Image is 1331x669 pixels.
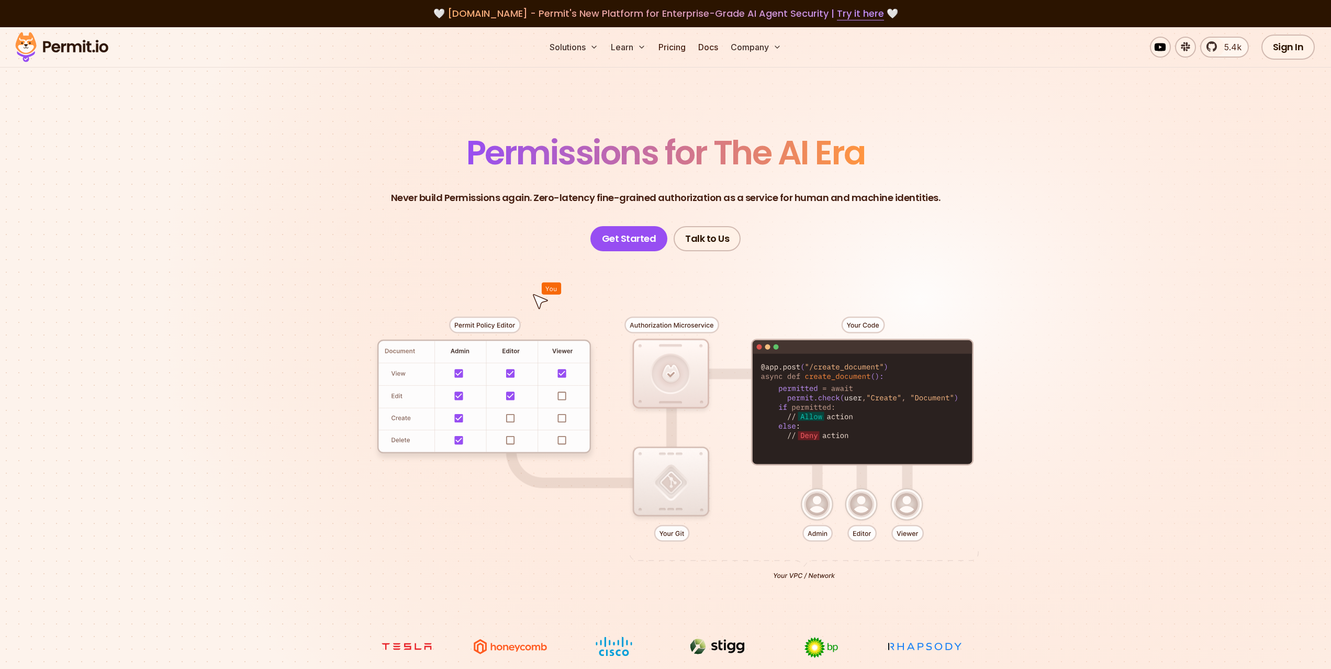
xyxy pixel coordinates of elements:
button: Company [726,37,786,58]
a: 5.4k [1200,37,1249,58]
button: Solutions [545,37,602,58]
div: 🤍 🤍 [25,6,1306,21]
a: Talk to Us [674,226,741,251]
img: bp [782,637,860,659]
span: Permissions for The AI Era [466,129,865,176]
img: Rhapsody Health [886,637,964,656]
a: Get Started [590,226,668,251]
span: 5.4k [1218,41,1241,53]
a: Pricing [654,37,690,58]
p: Never build Permissions again. Zero-latency fine-grained authorization as a service for human and... [391,191,941,205]
img: Permit logo [10,29,113,65]
a: Try it here [837,7,884,20]
img: tesla [367,637,446,656]
span: [DOMAIN_NAME] - Permit's New Platform for Enterprise-Grade AI Agent Security | [448,7,884,20]
a: Docs [694,37,722,58]
img: Stigg [678,637,757,656]
a: Sign In [1261,35,1315,60]
img: Cisco [575,637,653,656]
button: Learn [607,37,650,58]
img: Honeycomb [471,637,550,656]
